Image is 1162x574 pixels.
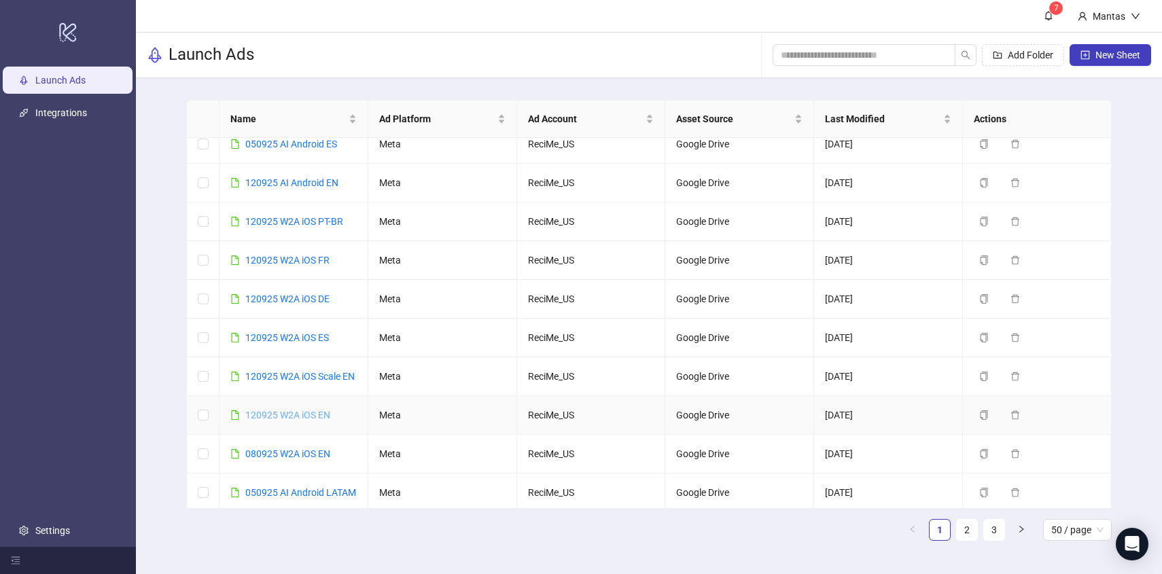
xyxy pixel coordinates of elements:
[379,111,495,126] span: Ad Platform
[245,487,356,498] a: 050925 AI Android LATAM
[368,101,517,138] th: Ad Platform
[979,333,989,342] span: copy
[517,280,666,319] td: ReciMe_US
[368,202,517,241] td: Meta
[368,435,517,473] td: Meta
[1008,50,1053,60] span: Add Folder
[979,488,989,497] span: copy
[1070,44,1151,66] button: New Sheet
[230,178,240,187] span: file
[517,357,666,396] td: ReciMe_US
[1095,50,1140,60] span: New Sheet
[665,101,814,138] th: Asset Source
[517,473,666,512] td: ReciMe_US
[984,520,1004,540] a: 3
[1131,12,1140,21] span: down
[902,519,923,541] button: left
[35,525,70,536] a: Settings
[979,217,989,226] span: copy
[814,473,963,512] td: [DATE]
[230,294,240,304] span: file
[245,448,330,459] a: 080925 W2A iOS EN
[517,125,666,164] td: ReciMe_US
[814,241,963,280] td: [DATE]
[368,473,517,512] td: Meta
[814,280,963,319] td: [DATE]
[368,280,517,319] td: Meta
[979,449,989,459] span: copy
[11,556,20,565] span: menu-fold
[825,111,940,126] span: Last Modified
[517,164,666,202] td: ReciMe_US
[1043,519,1112,541] div: Page Size
[814,202,963,241] td: [DATE]
[1116,528,1148,560] div: Open Intercom Messenger
[982,44,1064,66] button: Add Folder
[245,410,330,420] a: 120925 W2A iOS EN
[1078,12,1087,21] span: user
[368,319,517,357] td: Meta
[245,332,329,343] a: 120925 W2A iOS ES
[1010,519,1032,541] button: right
[517,396,666,435] td: ReciMe_US
[814,164,963,202] td: [DATE]
[1044,11,1053,20] span: bell
[1087,9,1131,24] div: Mantas
[909,525,917,533] span: left
[1010,294,1020,304] span: delete
[230,488,240,497] span: file
[676,111,792,126] span: Asset Source
[230,217,240,226] span: file
[1010,333,1020,342] span: delete
[517,319,666,357] td: ReciMe_US
[1010,372,1020,381] span: delete
[1010,488,1020,497] span: delete
[1051,520,1104,540] span: 50 / page
[665,319,814,357] td: Google Drive
[1054,3,1059,13] span: 7
[35,107,87,118] a: Integrations
[963,101,1112,138] th: Actions
[665,357,814,396] td: Google Drive
[368,396,517,435] td: Meta
[665,164,814,202] td: Google Drive
[814,435,963,473] td: [DATE]
[517,101,666,138] th: Ad Account
[814,396,963,435] td: [DATE]
[230,410,240,420] span: file
[961,50,970,60] span: search
[230,372,240,381] span: file
[993,50,1002,60] span: folder-add
[230,255,240,265] span: file
[665,280,814,319] td: Google Drive
[1010,178,1020,187] span: delete
[665,241,814,280] td: Google Drive
[368,241,517,280] td: Meta
[979,372,989,381] span: copy
[814,101,963,138] th: Last Modified
[230,139,240,149] span: file
[1080,50,1090,60] span: plus-square
[230,111,346,126] span: Name
[368,357,517,396] td: Meta
[979,294,989,304] span: copy
[245,216,343,227] a: 120925 W2A iOS PT-BR
[814,357,963,396] td: [DATE]
[1010,139,1020,149] span: delete
[35,75,86,86] a: Launch Ads
[245,293,330,304] a: 120925 W2A iOS DE
[1010,217,1020,226] span: delete
[245,139,337,149] a: 050925 AI Android ES
[957,520,977,540] a: 2
[1010,449,1020,459] span: delete
[665,396,814,435] td: Google Drive
[517,202,666,241] td: ReciMe_US
[368,164,517,202] td: Meta
[517,241,666,280] td: ReciMe_US
[1017,525,1025,533] span: right
[1010,410,1020,420] span: delete
[983,519,1005,541] li: 3
[956,519,978,541] li: 2
[979,255,989,265] span: copy
[665,473,814,512] td: Google Drive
